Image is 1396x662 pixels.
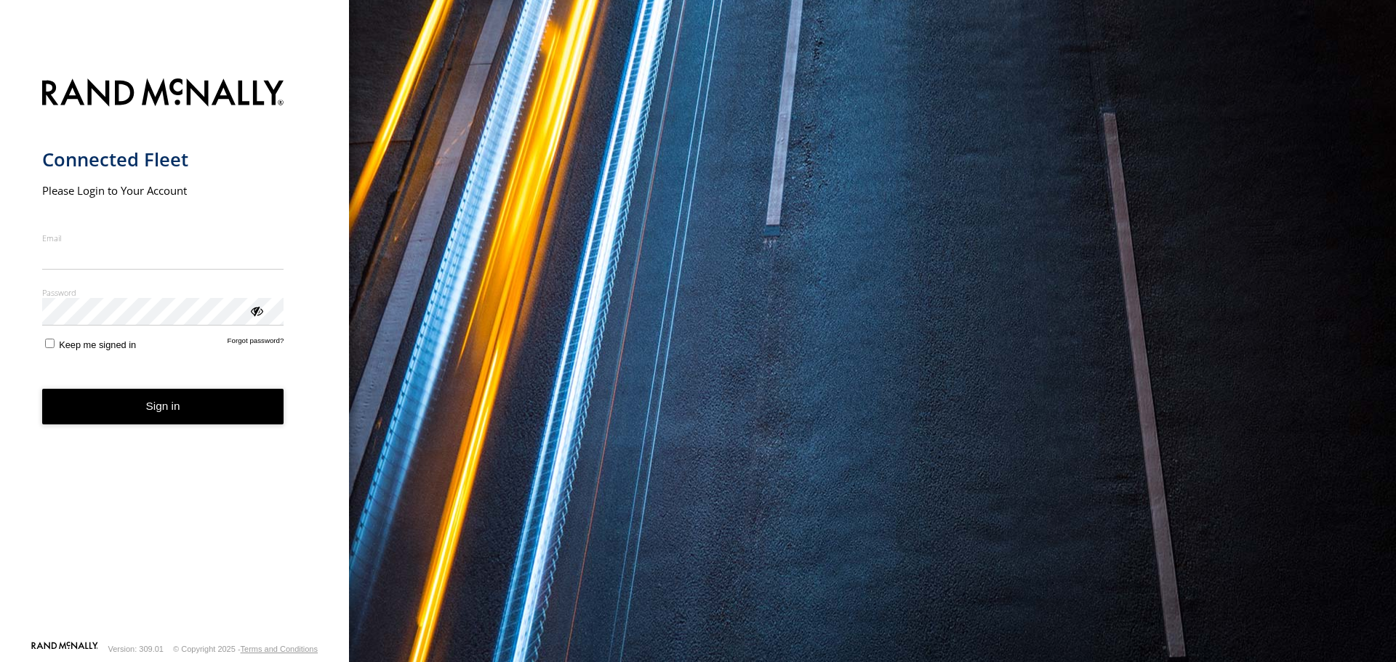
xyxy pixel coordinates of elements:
div: ViewPassword [249,303,263,318]
form: main [42,70,308,640]
div: Version: 309.01 [108,645,164,653]
a: Forgot password? [228,336,284,350]
h1: Connected Fleet [42,148,284,171]
a: Terms and Conditions [241,645,318,653]
a: Visit our Website [31,642,98,656]
span: Keep me signed in [59,339,136,350]
input: Keep me signed in [45,339,55,348]
label: Email [42,233,284,243]
img: Rand McNally [42,76,284,113]
h2: Please Login to Your Account [42,183,284,198]
label: Password [42,287,284,298]
button: Sign in [42,389,284,424]
div: © Copyright 2025 - [173,645,318,653]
